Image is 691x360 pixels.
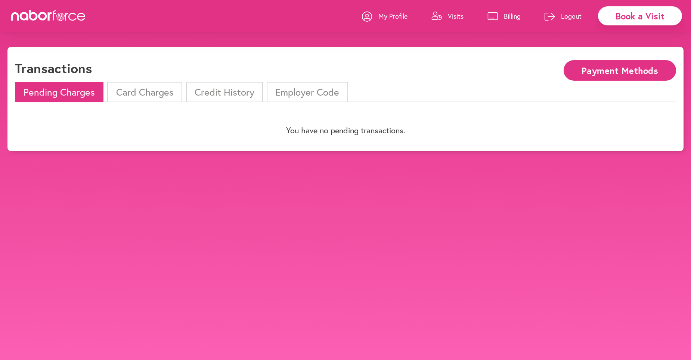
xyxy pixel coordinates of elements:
p: Logout [561,12,582,21]
p: Visits [448,12,464,21]
p: Billing [504,12,521,21]
button: Payment Methods [564,60,676,81]
a: Payment Methods [564,66,676,73]
li: Card Charges [107,82,182,102]
li: Credit History [186,82,263,102]
a: Logout [545,5,582,27]
li: Employer Code [267,82,348,102]
h1: Transactions [15,60,92,76]
p: You have no pending transactions. [15,125,676,135]
a: Visits [431,5,464,27]
li: Pending Charges [15,82,103,102]
div: Book a Visit [598,6,682,25]
a: My Profile [362,5,408,27]
a: Billing [487,5,521,27]
p: My Profile [378,12,408,21]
